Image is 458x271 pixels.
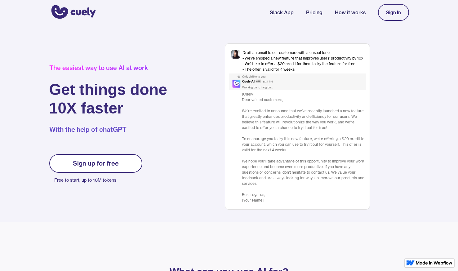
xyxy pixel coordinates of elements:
p: With the help of chatGPT [49,125,167,134]
div: Draft an email to our customers with a casual tone: - We’ve shipped a new feature that improves u... [242,50,363,72]
img: Made in Webflow [416,261,452,265]
div: The easiest way to use AI at work [49,64,167,72]
p: Free to start, up to 10M tokens [54,176,142,184]
a: Sign up for free [49,154,142,173]
div: Sign up for free [73,160,119,167]
div: [Cuely] Dear valued customers, ‍ We're excited to announce that we've recently launched a new fea... [242,91,366,203]
a: Pricing [306,9,322,16]
h1: Get things done 10X faster [49,80,167,118]
a: How it works [335,9,366,16]
a: Slack App [270,9,294,16]
div: Sign In [386,10,401,15]
a: Sign In [378,4,409,21]
a: home [49,1,96,24]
